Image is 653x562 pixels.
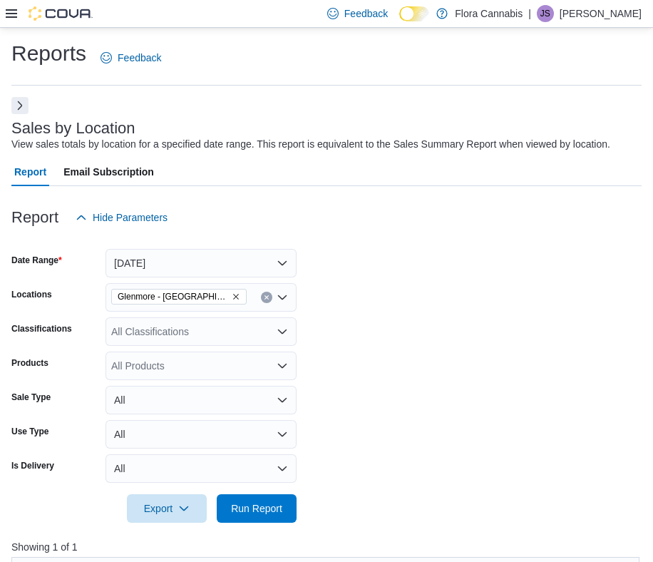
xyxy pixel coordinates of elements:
[11,392,51,403] label: Sale Type
[11,323,72,334] label: Classifications
[11,137,610,152] div: View sales totals by location for a specified date range. This report is equivalent to the Sales ...
[11,255,62,266] label: Date Range
[11,460,54,471] label: Is Delivery
[344,6,388,21] span: Feedback
[135,494,198,523] span: Export
[93,210,168,225] span: Hide Parameters
[277,360,288,372] button: Open list of options
[111,289,247,305] span: Glenmore - Kelowna - 450374
[11,209,58,226] h3: Report
[106,249,297,277] button: [DATE]
[11,426,48,437] label: Use Type
[261,292,272,303] button: Clear input
[106,420,297,449] button: All
[11,39,86,68] h1: Reports
[118,290,229,304] span: Glenmore - [GEOGRAPHIC_DATA] - 450374
[232,292,240,301] button: Remove Glenmore - Kelowna - 450374 from selection in this group
[63,158,154,186] span: Email Subscription
[399,6,429,21] input: Dark Mode
[29,6,93,21] img: Cova
[70,203,173,232] button: Hide Parameters
[95,44,167,72] a: Feedback
[277,292,288,303] button: Open list of options
[106,386,297,414] button: All
[455,5,523,22] p: Flora Cannabis
[11,120,135,137] h3: Sales by Location
[528,5,531,22] p: |
[11,289,52,300] label: Locations
[11,540,646,554] p: Showing 1 of 1
[11,357,48,369] label: Products
[399,21,400,22] span: Dark Mode
[560,5,642,22] p: [PERSON_NAME]
[537,5,554,22] div: Jordan Schwab
[540,5,550,22] span: JS
[11,97,29,114] button: Next
[231,501,282,516] span: Run Report
[14,158,46,186] span: Report
[217,494,297,523] button: Run Report
[106,454,297,483] button: All
[127,494,207,523] button: Export
[118,51,161,65] span: Feedback
[277,326,288,337] button: Open list of options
